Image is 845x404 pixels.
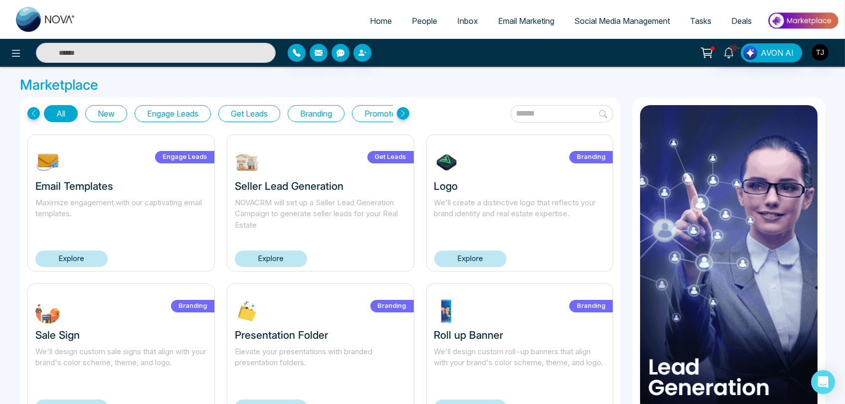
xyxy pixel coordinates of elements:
[767,9,839,32] img: Market-place.gif
[171,300,214,312] label: Branding
[564,11,680,30] a: Social Media Management
[434,251,507,267] a: Explore
[717,43,741,61] a: 10+
[811,370,835,394] div: Open Intercom Messenger
[235,346,406,380] p: Elevate your presentations with branded presentation folders.
[402,11,447,30] a: People
[235,180,406,192] h3: Seller Lead Generation
[85,105,127,122] button: New
[135,105,211,122] button: Engage Leads
[35,329,207,341] h3: Sale Sign
[434,150,459,175] img: 7tHiu1732304639.jpg
[812,44,829,61] img: User Avatar
[235,299,260,324] img: XLP2c1732303713.jpg
[434,299,459,324] img: ptdrg1732303548.jpg
[434,346,606,380] p: We'll design custom roll-up banners that align with your brand's color scheme, theme, and logo.
[218,105,280,122] button: Get Leads
[370,16,392,26] span: Home
[16,7,76,32] img: Nova CRM Logo
[412,16,437,26] span: People
[35,346,207,380] p: We'll design custom sale signs that align with your brand's color scheme, theme, and logo.
[44,105,78,122] button: All
[731,16,752,26] span: Deals
[434,329,606,341] h3: Roll up Banner
[721,11,762,30] a: Deals
[743,46,757,60] img: Lead Flow
[235,251,307,267] a: Explore
[155,151,214,163] label: Engage Leads
[367,151,414,163] label: Get Leads
[235,329,406,341] h3: Presentation Folder
[690,16,711,26] span: Tasks
[680,11,721,30] a: Tasks
[352,105,437,122] button: Promote Listings
[457,16,478,26] span: Inbox
[498,16,554,26] span: Email Marketing
[35,197,207,231] p: Maximize engagement with our captivating email templates.
[434,180,606,192] h3: Logo
[447,11,488,30] a: Inbox
[569,151,613,163] label: Branding
[569,300,613,312] label: Branding
[35,150,60,175] img: NOmgJ1742393483.jpg
[235,197,406,231] p: NOVACRM will set up a Seller Lead Generation Campaign to generate seller leads for your Real Estate
[235,150,260,175] img: W9EOY1739212645.jpg
[288,105,344,122] button: Branding
[35,180,207,192] h3: Email Templates
[729,43,738,52] span: 10+
[35,251,108,267] a: Explore
[741,43,802,62] button: AVON AI
[574,16,670,26] span: Social Media Management
[20,77,825,94] h3: Marketplace
[370,300,414,312] label: Branding
[360,11,402,30] a: Home
[761,47,794,59] span: AVON AI
[488,11,564,30] a: Email Marketing
[434,197,606,231] p: We'll create a distinctive logo that reflects your brand identity and real estate expertise.
[35,299,60,324] img: FWbuT1732304245.jpg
